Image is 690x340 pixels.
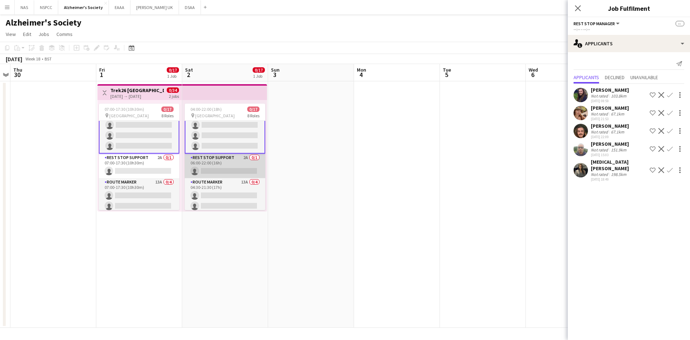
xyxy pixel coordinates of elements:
span: 8 Roles [247,113,259,118]
div: [PERSON_NAME] [591,141,629,147]
div: [DATE] [6,55,22,63]
div: [MEDICAL_DATA][PERSON_NAME] [591,159,647,172]
span: 0/17 [161,106,174,112]
span: View [6,31,16,37]
div: 103.8km [609,93,628,99]
button: NSPCC [34,0,58,14]
app-card-role: Route Marker13A0/404:30-21:30 (17h) [185,178,265,234]
div: [PERSON_NAME] [591,105,629,111]
div: [DATE] 21:53 [591,117,629,121]
span: 4 [356,71,366,79]
div: [DATE] → [DATE] [110,94,164,99]
span: 3 [270,71,280,79]
span: Unavailable [630,75,658,80]
span: Wed [529,67,538,73]
span: Week 18 [24,56,42,62]
div: 151.9km [609,147,628,153]
span: 0/17 [247,106,259,112]
h1: Alzheimer's Society [6,17,82,28]
span: Thu [13,67,22,73]
a: View [3,30,19,39]
button: EAAA [109,0,130,14]
div: 1 Job [253,73,264,79]
span: Applicants [574,75,599,80]
a: Jobs [36,30,52,39]
div: Not rated [591,147,609,153]
span: 1 [98,71,105,79]
span: 0/17 [167,67,179,73]
button: [PERSON_NAME] UK [130,0,179,14]
span: 04:00-22:00 (18h) [190,106,222,112]
span: 0/17 [253,67,265,73]
app-card-role: Rest Stop Manager5A0/307:00-17:30 (10h30m) [99,107,179,154]
span: Sat [185,67,193,73]
span: 6 [528,71,538,79]
div: 67.1km [609,111,626,117]
app-card-role: Rest Stop Support2A0/106:00-22:00 (16h) [185,154,265,178]
span: Jobs [38,31,49,37]
app-card-role: Rest Stop Support2A0/107:00-17:30 (10h30m) [99,154,179,178]
button: Rest Stop Manager [574,21,621,26]
div: BST [45,56,52,62]
span: -- [676,21,684,26]
div: [DATE] 15:03 [591,153,629,157]
span: 0/34 [167,87,179,93]
div: 67.1km [609,129,626,135]
div: 198.5km [609,172,628,177]
span: Sun [271,67,280,73]
div: [DATE] 22:09 [591,135,629,139]
a: Comms [54,30,75,39]
span: 30 [12,71,22,79]
span: Edit [23,31,31,37]
h3: Job Fulfilment [568,4,690,13]
app-job-card: 04:00-22:00 (18h)0/17 [GEOGRAPHIC_DATA]8 Roles Rest Stop Manager5A0/305:30-22:00 (16h30m) Rest St... [185,104,265,210]
div: Not rated [591,172,609,177]
div: --:-- - --:-- [574,27,684,32]
span: 2 [184,71,193,79]
div: [PERSON_NAME] [591,123,629,129]
h3: Trek26 [GEOGRAPHIC_DATA] [110,87,164,94]
span: [GEOGRAPHIC_DATA] [195,113,235,118]
div: 1 Job [167,73,179,79]
span: Tue [443,67,451,73]
span: 5 [442,71,451,79]
button: NAS [15,0,34,14]
span: 8 Roles [161,113,174,118]
div: [PERSON_NAME] [591,87,629,93]
span: 07:00-17:30 (10h30m) [105,106,144,112]
span: Rest Stop Manager [574,21,615,26]
app-card-role: Rest Stop Manager5A0/305:30-22:00 (16h30m) [185,107,265,154]
app-job-card: 07:00-17:30 (10h30m)0/17 [GEOGRAPHIC_DATA]8 Roles Rest Stop Manager5A0/307:00-17:30 (10h30m) Rest... [99,104,179,210]
button: DSAA [179,0,201,14]
a: Edit [20,30,34,39]
div: Not rated [591,129,609,135]
button: Alzheimer's Society [58,0,109,14]
span: Mon [357,67,366,73]
span: Fri [99,67,105,73]
span: Comms [56,31,73,37]
span: Declined [605,75,625,80]
div: [DATE] 08:59 [591,99,629,103]
div: Not rated [591,93,609,99]
div: 2 jobs [169,93,179,99]
div: Applicants [568,35,690,52]
div: [DATE] 18:49 [591,177,647,182]
app-card-role: Route Marker13A0/407:00-17:30 (10h30m) [99,178,179,234]
span: [GEOGRAPHIC_DATA] [109,113,149,118]
div: Not rated [591,111,609,117]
